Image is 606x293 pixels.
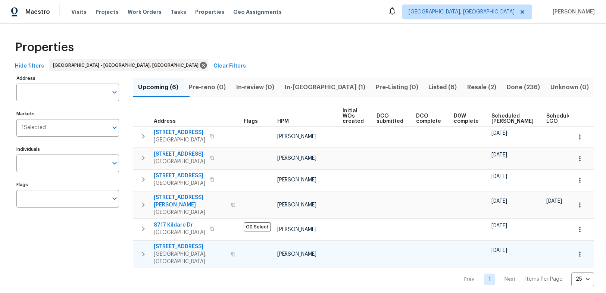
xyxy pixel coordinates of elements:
[16,112,119,116] label: Markets
[235,82,275,93] span: In-review (0)
[22,125,46,131] span: 1 Selected
[154,243,227,250] span: [STREET_ADDRESS]
[277,202,316,208] span: [PERSON_NAME]
[277,119,289,124] span: HPM
[53,62,202,69] span: [GEOGRAPHIC_DATA] - [GEOGRAPHIC_DATA], [GEOGRAPHIC_DATA]
[154,129,205,136] span: [STREET_ADDRESS]
[12,59,47,73] button: Hide filters
[491,223,507,228] span: [DATE]
[457,272,594,286] nav: Pagination Navigation
[244,222,271,231] span: OD Select
[571,269,594,289] div: 25
[233,8,282,16] span: Geo Assignments
[25,8,50,16] span: Maestro
[491,248,507,253] span: [DATE]
[154,150,205,158] span: [STREET_ADDRESS]
[154,119,176,124] span: Address
[154,229,205,236] span: [GEOGRAPHIC_DATA]
[277,156,316,161] span: [PERSON_NAME]
[154,180,205,187] span: [GEOGRAPHIC_DATA]
[277,227,316,232] span: [PERSON_NAME]
[154,250,227,265] span: [GEOGRAPHIC_DATA], [GEOGRAPHIC_DATA]
[154,209,227,216] span: [GEOGRAPHIC_DATA]
[213,62,246,71] span: Clear Filters
[109,87,120,97] button: Open
[550,82,590,93] span: Unknown (0)
[491,113,534,124] span: Scheduled [PERSON_NAME]
[154,158,205,165] span: [GEOGRAPHIC_DATA]
[128,8,162,16] span: Work Orders
[15,44,74,51] span: Properties
[195,8,224,16] span: Properties
[506,82,541,93] span: Done (236)
[15,62,44,71] span: Hide filters
[188,82,227,93] span: Pre-reno (0)
[277,134,316,139] span: [PERSON_NAME]
[16,76,119,81] label: Address
[546,113,575,124] span: Scheduled LCO
[171,9,186,15] span: Tasks
[154,194,227,209] span: [STREET_ADDRESS][PERSON_NAME]
[428,82,457,93] span: Listed (8)
[244,119,258,124] span: Flags
[546,199,562,204] span: [DATE]
[491,174,507,179] span: [DATE]
[16,147,119,152] label: Individuals
[343,108,364,124] span: Initial WOs created
[491,152,507,158] span: [DATE]
[484,274,495,285] a: Goto page 1
[375,82,419,93] span: Pre-Listing (0)
[71,8,87,16] span: Visits
[525,275,562,283] p: Items Per Page
[454,113,479,124] span: D0W complete
[416,113,441,124] span: DCO complete
[409,8,515,16] span: [GEOGRAPHIC_DATA], [GEOGRAPHIC_DATA]
[466,82,497,93] span: Resale (2)
[109,193,120,204] button: Open
[154,221,205,229] span: 8717 Kildare Dr
[154,136,205,144] span: [GEOGRAPHIC_DATA]
[491,199,507,204] span: [DATE]
[277,177,316,183] span: [PERSON_NAME]
[377,113,403,124] span: DCO submitted
[109,158,120,168] button: Open
[154,172,205,180] span: [STREET_ADDRESS]
[491,131,507,136] span: [DATE]
[109,122,120,133] button: Open
[550,8,595,16] span: [PERSON_NAME]
[284,82,366,93] span: In-[GEOGRAPHIC_DATA] (1)
[210,59,249,73] button: Clear Filters
[137,82,179,93] span: Upcoming (6)
[16,183,119,187] label: Flags
[96,8,119,16] span: Projects
[49,59,208,71] div: [GEOGRAPHIC_DATA] - [GEOGRAPHIC_DATA], [GEOGRAPHIC_DATA]
[277,252,316,257] span: [PERSON_NAME]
